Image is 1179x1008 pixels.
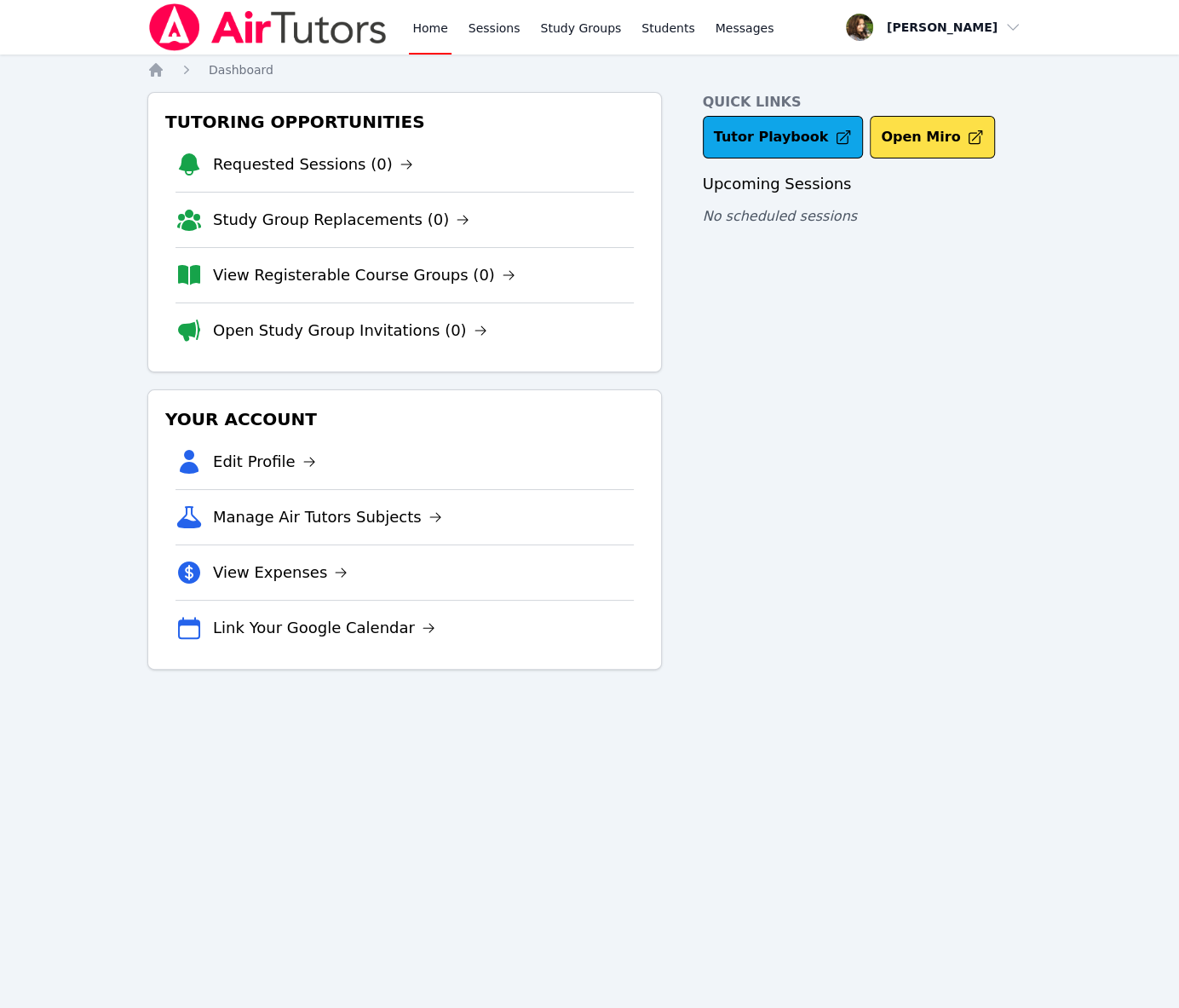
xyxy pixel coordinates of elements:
[703,92,1032,112] h4: Quick Links
[213,153,413,176] a: Requested Sessions (0)
[213,319,487,343] a: Open Study Group Invitations (0)
[213,450,316,474] a: Edit Profile
[703,116,864,158] a: Tutor Playbook
[213,263,515,287] a: View Registerable Course Groups (0)
[213,561,348,585] a: View Expenses
[209,63,273,77] span: Dashboard
[870,116,995,158] button: Open Miro
[213,505,442,529] a: Manage Air Tutors Subjects
[147,61,1032,78] nav: Breadcrumb
[213,208,469,232] a: Study Group Replacements (0)
[703,208,857,224] span: No scheduled sessions
[162,404,647,435] h3: Your Account
[213,616,435,640] a: Link Your Google Calendar
[162,107,647,137] h3: Tutoring Opportunities
[209,61,273,78] a: Dashboard
[716,20,774,37] span: Messages
[703,172,1032,196] h3: Upcoming Sessions
[147,3,388,51] img: Air Tutors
